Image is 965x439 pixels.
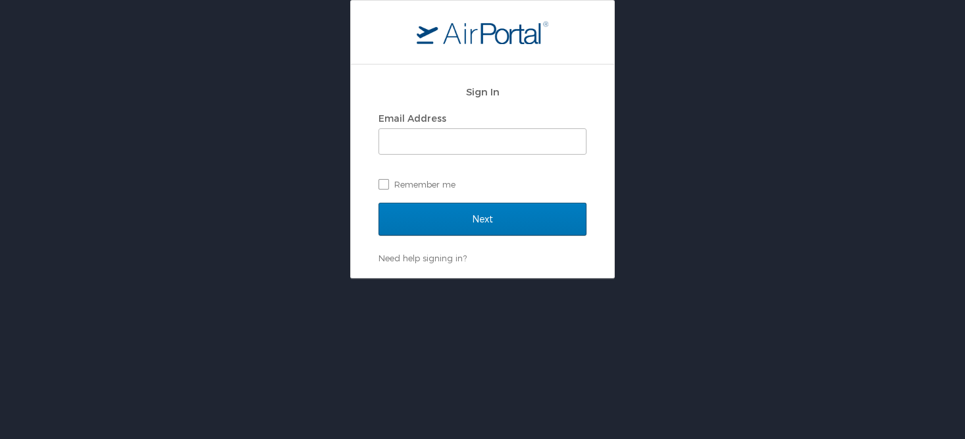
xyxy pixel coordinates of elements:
[417,20,548,44] img: logo
[378,84,587,99] h2: Sign In
[378,253,467,263] a: Need help signing in?
[378,113,446,124] label: Email Address
[378,174,587,194] label: Remember me
[378,203,587,236] input: Next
